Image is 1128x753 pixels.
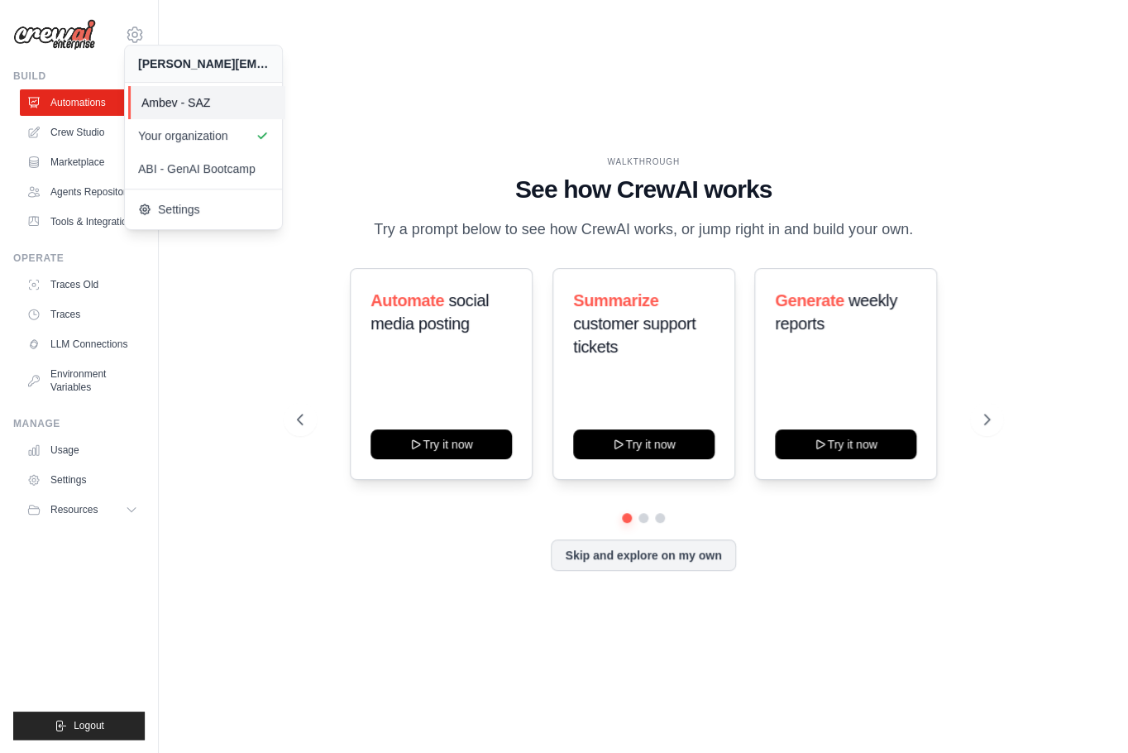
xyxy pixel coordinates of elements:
[297,175,990,204] h1: See how CrewAI works
[20,496,145,523] button: Resources
[20,361,145,400] a: Environment Variables
[573,429,715,459] button: Try it now
[20,301,145,328] a: Traces
[370,291,444,309] span: Automate
[775,291,844,309] span: Generate
[138,127,269,144] span: Your organization
[1045,674,1128,753] div: Widget de chat
[13,252,145,265] div: Operate
[370,291,489,333] span: social media posting
[20,149,145,175] a: Marketplace
[20,179,145,205] a: Agents Repository
[138,161,269,177] span: ABI - GenAI Bootcamp
[50,503,98,516] span: Resources
[20,437,145,463] a: Usage
[141,94,272,111] span: Ambev - SAZ
[20,89,145,116] a: Automations
[138,201,269,218] span: Settings
[551,540,735,571] button: Skip and explore on my own
[20,331,145,357] a: LLM Connections
[366,218,921,242] p: Try a prompt below to see how CrewAI works, or jump right in and build your own.
[125,119,282,152] a: Your organization
[13,19,96,50] img: Logo
[370,429,512,459] button: Try it now
[138,55,269,72] div: [PERSON_NAME][EMAIL_ADDRESS][DOMAIN_NAME]
[13,70,145,83] div: Build
[13,712,145,740] button: Logout
[125,152,282,185] a: ABI - GenAI Bootcamp
[74,719,104,732] span: Logout
[20,119,145,146] a: Crew Studio
[128,86,285,119] a: Ambev - SAZ
[20,467,145,493] a: Settings
[1045,674,1128,753] iframe: Chat Widget
[573,314,695,356] span: customer support tickets
[13,417,145,430] div: Manage
[20,271,145,298] a: Traces Old
[20,209,145,235] a: Tools & Integrations
[297,156,990,168] div: WALKTHROUGH
[125,193,282,226] a: Settings
[573,291,658,309] span: Summarize
[775,429,916,459] button: Try it now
